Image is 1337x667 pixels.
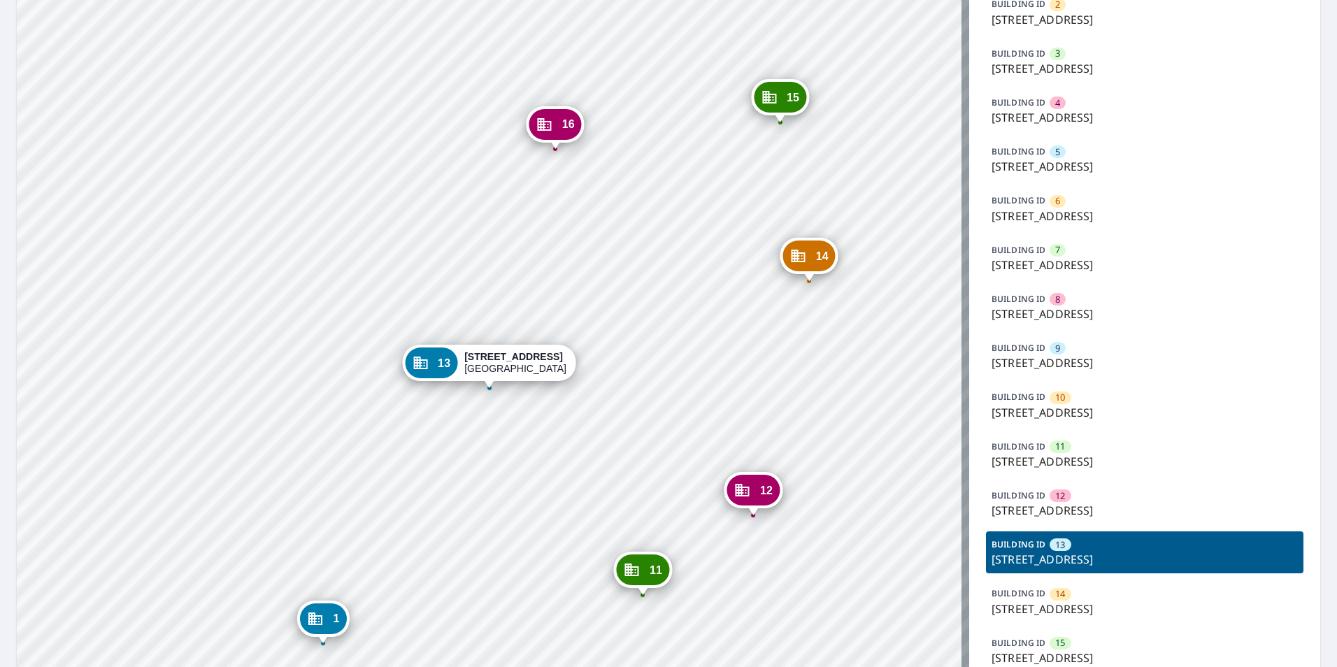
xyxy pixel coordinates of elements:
[992,502,1298,519] p: [STREET_ADDRESS]
[992,208,1298,224] p: [STREET_ADDRESS]
[992,538,1045,550] p: BUILDING ID
[1055,47,1060,60] span: 3
[992,257,1298,273] p: [STREET_ADDRESS]
[992,194,1045,206] p: BUILDING ID
[751,79,809,122] div: Dropped pin, building 15, Commercial property, 13 Harbour Green Dr Key Largo, FL 33037
[992,587,1045,599] p: BUILDING ID
[992,551,1298,568] p: [STREET_ADDRESS]
[816,251,829,261] span: 14
[1055,243,1060,257] span: 7
[992,391,1045,403] p: BUILDING ID
[724,472,782,515] div: Dropped pin, building 12, Commercial property, 21 Harbour Green Dr Key Largo, FL 33037
[650,565,662,575] span: 11
[992,158,1298,175] p: [STREET_ADDRESS]
[992,145,1045,157] p: BUILDING ID
[1055,538,1065,552] span: 13
[1055,194,1060,208] span: 6
[1055,391,1065,404] span: 10
[438,358,450,368] span: 13
[1055,636,1065,650] span: 15
[562,119,575,129] span: 16
[333,613,339,624] span: 1
[1055,342,1060,355] span: 9
[787,92,799,103] span: 15
[1055,489,1065,503] span: 12
[992,244,1045,256] p: BUILDING ID
[780,238,838,281] div: Dropped pin, building 14, Commercial property, 17 Harbour Green Dr Key Largo, FL 33037
[1055,145,1060,159] span: 5
[1055,96,1060,110] span: 4
[992,440,1045,452] p: BUILDING ID
[992,650,1298,666] p: [STREET_ADDRESS]
[992,96,1045,108] p: BUILDING ID
[992,637,1045,649] p: BUILDING ID
[1055,293,1060,306] span: 8
[992,489,1045,501] p: BUILDING ID
[992,109,1298,126] p: [STREET_ADDRESS]
[992,601,1298,617] p: [STREET_ADDRESS]
[760,485,773,496] span: 12
[464,351,566,375] div: [GEOGRAPHIC_DATA]
[992,306,1298,322] p: [STREET_ADDRESS]
[464,351,563,362] strong: [STREET_ADDRESS]
[1055,440,1065,453] span: 11
[992,11,1298,28] p: [STREET_ADDRESS]
[992,453,1298,470] p: [STREET_ADDRESS]
[992,48,1045,59] p: BUILDING ID
[992,342,1045,354] p: BUILDING ID
[297,601,349,644] div: Dropped pin, building 1, Commercial property, 16 Harbour Green Dr Key Largo, FL 33037
[992,60,1298,77] p: [STREET_ADDRESS]
[992,293,1045,305] p: BUILDING ID
[1055,587,1065,601] span: 14
[402,345,576,388] div: Dropped pin, building 13, Commercial property, 12 Harbour Green Dr Key Largo, FL 33037
[992,404,1298,421] p: [STREET_ADDRESS]
[614,552,672,595] div: Dropped pin, building 11, Commercial property, 25 Harbour Green Dr Key Largo, FL 33037
[992,354,1298,371] p: [STREET_ADDRESS]
[527,106,585,150] div: Dropped pin, building 16, Commercial property, 10 Harbour Green Dr Key Largo, FL 33037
